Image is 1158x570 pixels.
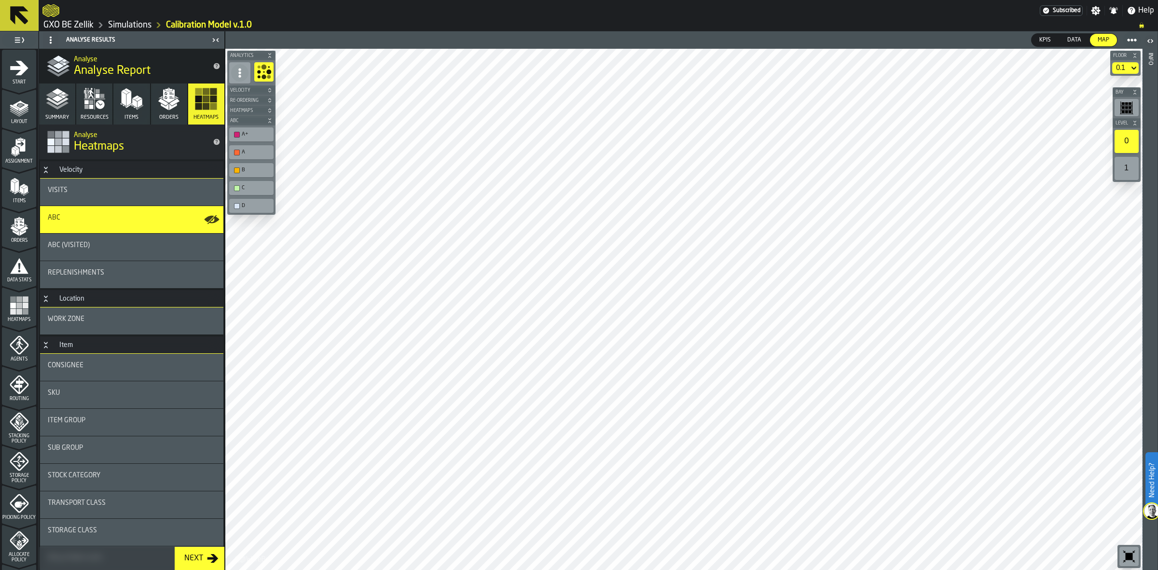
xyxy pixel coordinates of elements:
[40,234,223,261] div: stat-ABC (Visited)
[227,143,276,161] div: button-toolbar-undefined
[1113,87,1141,97] button: button-
[74,129,205,139] h2: Sub Title
[175,547,224,570] button: button-Next
[2,485,36,524] li: menu Picking Policy
[180,553,207,564] div: Next
[227,96,276,105] button: button-
[2,287,36,326] li: menu Heatmaps
[242,167,271,173] div: B
[1094,36,1113,44] span: Map
[124,114,138,121] span: Items
[48,527,216,534] div: Title
[2,89,36,128] li: menu Layout
[256,64,272,80] svg: Show Congestion
[48,389,216,397] div: Title
[231,201,272,211] div: D
[48,472,100,479] span: Stock Category
[2,473,36,484] span: Storage Policy
[1114,121,1130,126] span: Level
[48,214,216,222] div: Title
[228,98,265,103] span: Re-Ordering
[227,116,276,125] button: button-
[2,317,36,322] span: Heatmaps
[159,114,179,121] span: Orders
[2,515,36,520] span: Picking Policy
[2,525,36,563] li: menu Allocate Policy
[228,108,265,113] span: Heatmaps
[231,165,272,175] div: B
[1115,130,1139,153] div: 0
[1111,53,1130,58] span: Floor
[48,499,216,507] div: Title
[1113,128,1141,155] div: button-toolbar-undefined
[1113,97,1141,118] div: button-toolbar-undefined
[39,125,224,159] div: title-Heatmaps
[1059,33,1089,47] label: button-switch-multi-Data
[2,208,36,247] li: menu Orders
[48,214,60,222] span: ABC
[40,179,223,206] div: stat-Visits
[1040,5,1083,16] a: link-to-/wh/i/5fa160b1-7992-442a-9057-4226e3d2ae6d/settings/billing
[40,409,223,436] div: stat-Item Group
[43,20,94,30] a: link-to-/wh/i/5fa160b1-7992-442a-9057-4226e3d2ae6d
[48,472,216,479] div: Title
[74,54,205,63] h2: Sub Title
[54,295,90,303] div: Location
[54,341,79,349] div: Item
[204,206,220,233] label: button-toggle-Show on Map
[74,63,151,79] span: Analyse Report
[48,269,216,277] div: Title
[40,161,223,179] h3: title-section-Velocity
[40,519,223,546] div: stat-Storage Class
[40,166,52,174] button: Button-Velocity-open
[242,131,271,138] div: A+
[39,49,224,83] div: title-Analyse Report
[2,445,36,484] li: menu Storage Policy
[1105,6,1122,15] label: button-toggle-Notifications
[1115,157,1139,180] div: 1
[2,248,36,286] li: menu Data Stats
[1110,51,1141,60] button: button-
[48,417,216,424] div: Title
[48,444,216,452] div: Title
[48,315,84,323] span: Work Zone
[2,33,36,47] label: button-toggle-Toggle Full Menu
[2,396,36,402] span: Routing
[1113,155,1141,182] div: button-toolbar-undefined
[48,361,216,369] div: Title
[2,238,36,243] span: Orders
[2,278,36,283] span: Data Stats
[2,327,36,365] li: menu Agents
[1040,5,1083,16] div: Menu Subscription
[48,499,106,507] span: Transport Class
[231,147,272,157] div: A
[227,549,282,568] a: logo-header
[40,290,223,307] h3: title-section-Location
[1035,36,1055,44] span: KPIs
[242,203,271,209] div: D
[48,315,216,323] div: Title
[2,80,36,85] span: Start
[1112,62,1139,74] div: DropdownMenuValue-floor-caa8e4e621
[231,129,272,139] div: A+
[227,51,276,60] button: button-
[1053,7,1080,14] span: Subscribed
[40,464,223,491] div: stat-Stock Category
[1146,453,1157,507] label: Need Help?
[2,433,36,444] span: Stacking Policy
[1087,6,1104,15] label: button-toggle-Settings
[48,241,216,249] div: Title
[227,197,276,215] div: button-toolbar-undefined
[48,269,104,277] span: Replenishments
[2,119,36,125] span: Layout
[40,206,223,233] div: stat-ABC
[2,129,36,167] li: menu Assignment
[48,389,60,397] span: SKU
[42,2,59,19] a: logo-header
[40,491,223,518] div: stat-Transport Class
